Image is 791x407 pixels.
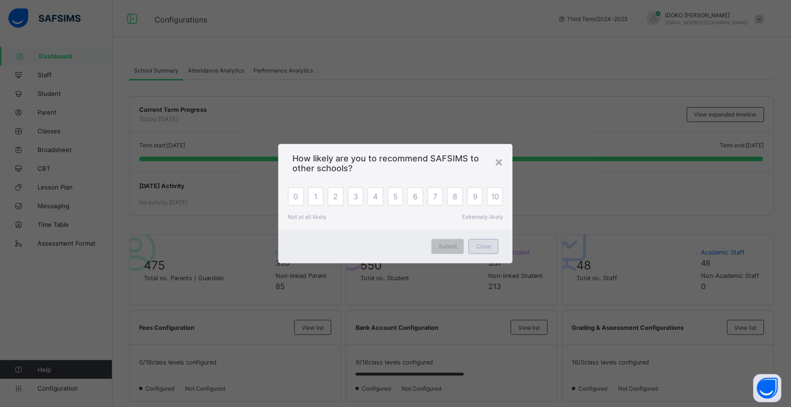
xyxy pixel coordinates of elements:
span: Close [476,243,491,250]
span: 9 [473,192,478,201]
span: How likely are you to recommend SAFSIMS to other schools? [292,153,499,173]
div: 0 [288,187,304,206]
span: Submit [439,243,457,250]
span: 7 [433,192,438,201]
span: Not at all likely [288,213,327,220]
span: 5 [393,192,398,201]
span: 8 [453,192,458,201]
span: 1 [314,192,317,201]
span: Extremely likely [462,213,503,220]
span: 3 [353,192,358,201]
span: 2 [333,192,338,201]
span: 10 [491,192,499,201]
span: 4 [373,192,378,201]
div: × [494,153,503,169]
button: Open asap [754,374,782,402]
span: 6 [413,192,418,201]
